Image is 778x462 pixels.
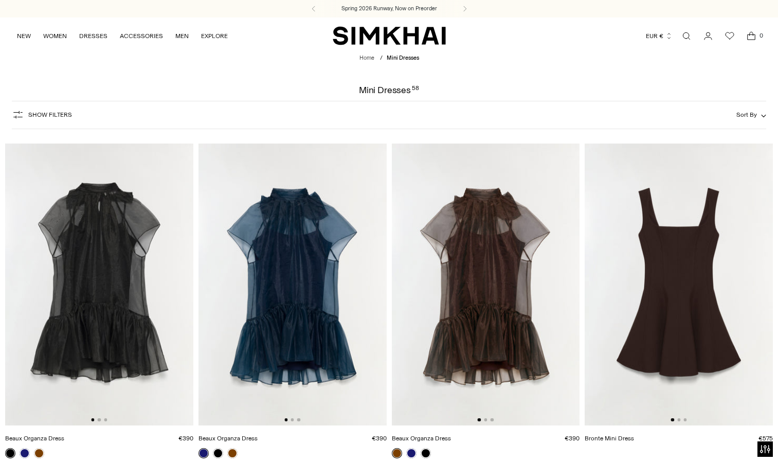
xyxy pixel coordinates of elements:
button: Go to slide 2 [677,418,680,421]
button: Go to slide 2 [291,418,294,421]
nav: breadcrumbs [359,54,419,63]
a: DRESSES [79,25,107,47]
a: WOMEN [43,25,67,47]
a: Home [359,55,374,61]
button: Go to slide 3 [491,418,494,421]
span: 0 [756,31,766,40]
img: Beaux Organza Dress [5,144,193,426]
div: 58 [412,85,419,95]
img: Beaux Organza Dress [198,144,387,426]
button: Go to slide 2 [484,418,487,421]
span: Sort By [736,111,757,118]
a: Open search modal [676,26,697,46]
button: Go to slide 1 [671,418,674,421]
button: Go to slide 2 [98,418,101,421]
button: Go to slide 1 [284,418,287,421]
button: Go to slide 1 [91,418,94,421]
img: Beaux Organza Dress [392,144,580,426]
button: EUR € [646,25,673,47]
a: Beaux Organza Dress [198,435,258,442]
a: Wishlist [719,26,740,46]
a: SIMKHAI [333,26,446,46]
a: Bronte Mini Dress [585,435,634,442]
button: Go to slide 1 [478,418,481,421]
a: Open cart modal [741,26,762,46]
img: Bronte Mini Dress [585,144,773,426]
button: Go to slide 3 [683,418,686,421]
a: Beaux Organza Dress [392,435,451,442]
button: Sort By [736,109,766,120]
h1: Mini Dresses [359,85,419,95]
a: NEW [17,25,31,47]
span: Show Filters [28,111,72,118]
div: / [380,54,383,63]
a: ACCESSORIES [120,25,163,47]
a: Go to the account page [698,26,718,46]
a: MEN [175,25,189,47]
a: Beaux Organza Dress [5,435,64,442]
a: EXPLORE [201,25,228,47]
button: Go to slide 3 [104,418,107,421]
span: Mini Dresses [387,55,419,61]
button: Go to slide 3 [297,418,300,421]
button: Show Filters [12,106,72,123]
a: Spring 2026 Runway, Now on Preorder [341,5,437,13]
